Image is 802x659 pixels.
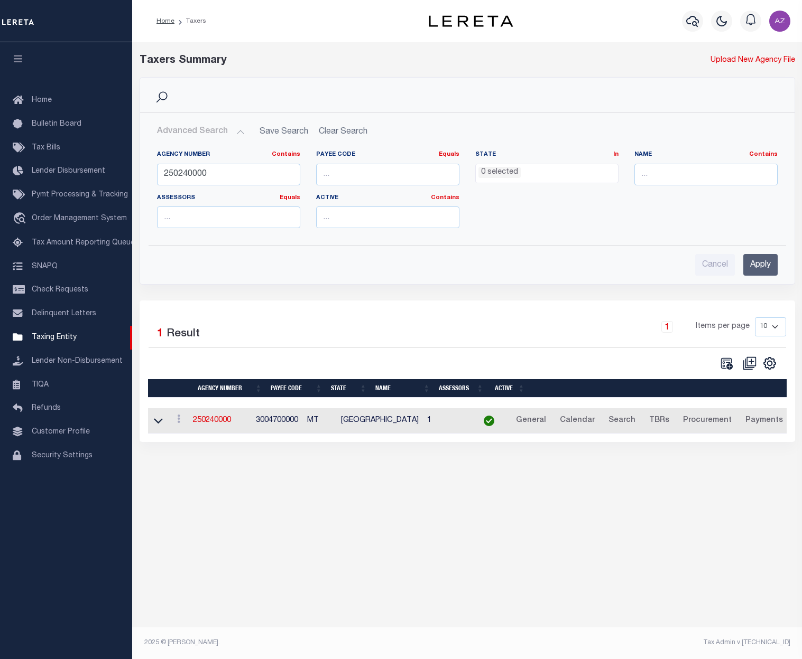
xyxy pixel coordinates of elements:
label: Assessors [157,194,300,203]
span: Check Requests [32,286,88,294]
a: TBRs [644,412,674,429]
td: MT [303,408,337,434]
th: Payee Code: activate to sort column ascending [266,379,327,398]
span: Tax Amount Reporting Queue [32,239,135,247]
th: State: activate to sort column ascending [327,379,371,398]
button: Advanced Search [157,121,245,142]
input: Cancel [695,254,735,276]
label: Payee Code [316,150,459,159]
input: ... [157,206,300,228]
span: Delinquent Letters [32,310,96,317]
input: ... [157,164,300,185]
label: Active [316,194,459,203]
input: ... [316,206,459,228]
input: Apply [743,254,778,276]
li: Taxers [174,16,206,26]
span: Pymt Processing & Tracking [32,191,128,199]
input: ... [634,164,778,185]
span: Lender Non-Disbursement [32,357,123,365]
a: Home [156,18,174,24]
div: Taxers Summary [140,53,628,69]
span: Taxing Entity [32,334,77,341]
a: Search [604,412,640,429]
a: In [613,152,619,157]
a: General [511,412,551,429]
span: Refunds [32,404,61,412]
span: Customer Profile [32,428,90,436]
li: 0 selected [478,167,521,178]
a: Upload New Agency File [711,55,795,67]
span: SNAPQ [32,262,58,270]
a: Contains [431,195,459,201]
label: State [475,150,619,159]
img: check-icon-green.svg [484,416,494,426]
span: Lender Disbursement [32,167,105,175]
span: Tax Bills [32,144,60,152]
a: Equals [439,152,459,157]
a: Equals [280,195,300,201]
span: Bulletin Board [32,120,81,128]
input: ... [316,164,459,185]
span: Security Settings [32,452,93,459]
a: Calendar [555,412,600,429]
a: Payments [741,412,788,429]
span: 1 [157,328,163,340]
a: Contains [749,152,778,157]
span: Home [32,97,52,104]
a: 250240000 [193,417,231,424]
label: Name [634,150,778,159]
th: Agency Number: activate to sort column ascending [193,379,266,398]
span: TIQA [32,381,49,388]
th: Assessors: activate to sort column ascending [435,379,488,398]
td: 3004700000 [252,408,303,434]
span: Order Management System [32,215,127,222]
label: Result [167,326,200,343]
td: 1 [423,408,471,434]
a: Procurement [678,412,736,429]
a: 1 [661,321,673,333]
td: [GEOGRAPHIC_DATA] [337,408,423,434]
label: Agency Number [157,150,300,159]
a: Contains [272,152,300,157]
th: Name: activate to sort column ascending [371,379,435,398]
span: Items per page [696,321,750,333]
i: travel_explore [13,212,30,226]
th: Active: activate to sort column ascending [488,379,529,398]
img: logo-dark.svg [429,15,513,27]
img: svg+xml;base64,PHN2ZyB4bWxucz0iaHR0cDovL3d3dy53My5vcmcvMjAwMC9zdmciIHBvaW50ZXItZXZlbnRzPSJub25lIi... [769,11,790,32]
